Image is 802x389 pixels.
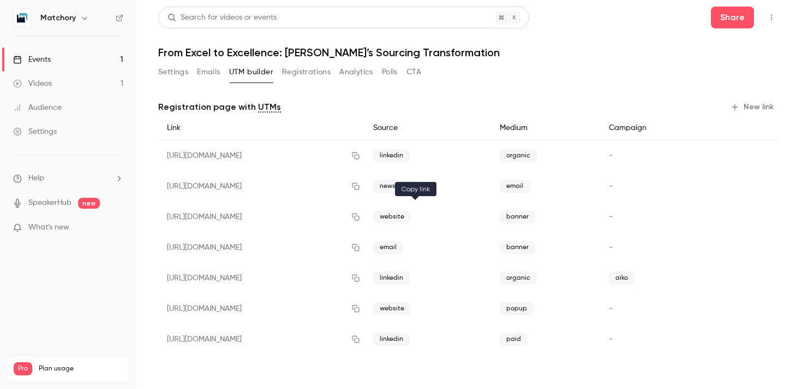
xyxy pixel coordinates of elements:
[229,63,273,81] button: UTM builder
[14,362,32,375] span: Pro
[158,140,364,172] div: [URL][DOMAIN_NAME]
[78,198,100,209] span: new
[40,13,76,23] h6: Matchory
[500,210,535,223] span: banner
[158,46,780,59] h1: From Excel to Excellence: [PERSON_NAME]’s Sourcing Transformation
[39,364,123,373] span: Plan usage
[600,116,710,140] div: Campaign
[373,272,410,285] span: linkedin
[158,101,281,114] p: Registration page with
[609,244,613,251] span: -
[258,101,281,114] a: UTMs
[500,302,534,315] span: popup
[158,232,364,263] div: [URL][DOMAIN_NAME]
[28,222,69,233] span: What's new
[13,54,51,65] div: Events
[282,63,331,81] button: Registrations
[13,173,123,184] li: help-dropdown-opener
[500,241,535,254] span: banner
[158,116,364,140] div: Link
[28,173,44,184] span: Help
[491,116,600,140] div: Medium
[13,126,57,137] div: Settings
[609,152,613,160] span: -
[609,272,635,285] span: aiko
[373,210,411,223] span: website
[500,272,537,285] span: organic
[500,149,537,162] span: organic
[158,293,364,324] div: [URL][DOMAIN_NAME]
[13,78,52,89] div: Videos
[13,102,62,113] div: Audience
[158,202,364,232] div: [URL][DOMAIN_NAME]
[373,302,411,315] span: website
[158,63,188,81] button: Settings
[364,116,491,140] div: Source
[609,335,613,343] span: -
[197,63,220,81] button: Emails
[373,149,410,162] span: linkedin
[158,171,364,202] div: [URL][DOMAIN_NAME]
[158,263,364,293] div: [URL][DOMAIN_NAME]
[500,180,530,193] span: email
[158,324,364,355] div: [URL][DOMAIN_NAME]
[609,213,613,221] span: -
[14,9,31,27] img: Matchory
[382,63,398,81] button: Polls
[373,180,419,193] span: newsletter
[28,197,71,209] a: SpeakerHub
[609,182,613,190] span: -
[167,12,277,23] div: Search for videos or events
[609,305,613,313] span: -
[406,63,421,81] button: CTA
[500,333,528,346] span: paid
[726,98,780,116] button: New link
[711,7,754,28] button: Share
[373,333,410,346] span: linkedin
[339,63,373,81] button: Analytics
[373,241,403,254] span: email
